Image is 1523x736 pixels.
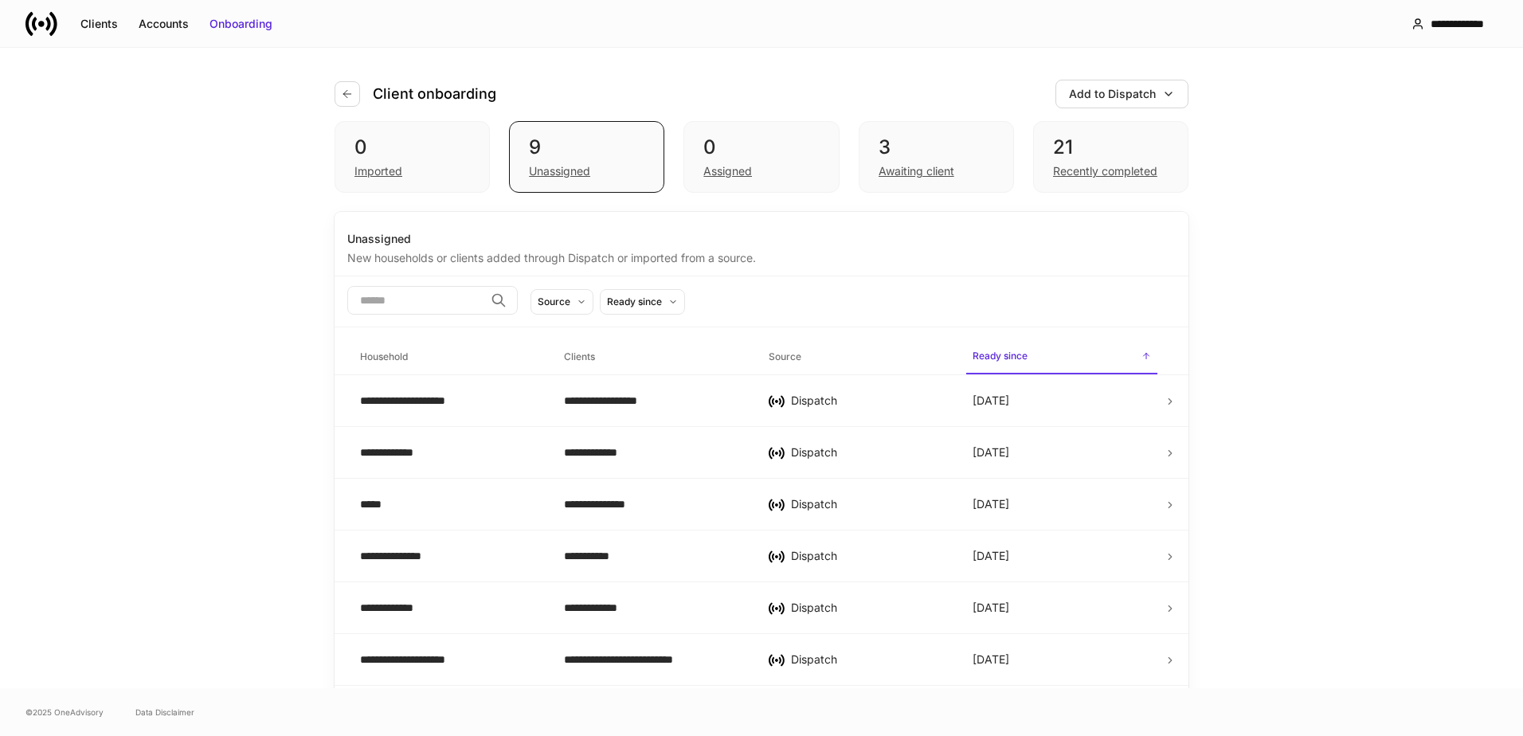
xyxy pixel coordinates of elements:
[791,600,947,616] div: Dispatch
[791,652,947,667] div: Dispatch
[879,163,954,179] div: Awaiting client
[335,121,490,193] div: 0Imported
[1033,121,1188,193] div: 21Recently completed
[600,289,685,315] button: Ready since
[879,135,994,160] div: 3
[354,135,470,160] div: 0
[973,348,1028,363] h6: Ready since
[531,289,593,315] button: Source
[791,548,947,564] div: Dispatch
[703,135,819,160] div: 0
[683,121,839,193] div: 0Assigned
[791,393,947,409] div: Dispatch
[509,121,664,193] div: 9Unassigned
[791,444,947,460] div: Dispatch
[1055,80,1188,108] button: Add to Dispatch
[973,548,1009,564] p: [DATE]
[703,163,752,179] div: Assigned
[769,349,801,364] h6: Source
[1053,163,1157,179] div: Recently completed
[80,16,118,32] div: Clients
[529,135,644,160] div: 9
[607,294,662,309] div: Ready since
[139,16,189,32] div: Accounts
[209,16,272,32] div: Onboarding
[354,341,545,374] span: Household
[360,349,408,364] h6: Household
[538,294,570,309] div: Source
[859,121,1014,193] div: 3Awaiting client
[1053,135,1169,160] div: 21
[973,393,1009,409] p: [DATE]
[558,341,749,374] span: Clients
[973,496,1009,512] p: [DATE]
[762,341,953,374] span: Source
[199,11,283,37] button: Onboarding
[347,247,1176,266] div: New households or clients added through Dispatch or imported from a source.
[973,444,1009,460] p: [DATE]
[347,231,1176,247] div: Unassigned
[1069,86,1156,102] div: Add to Dispatch
[128,11,199,37] button: Accounts
[70,11,128,37] button: Clients
[564,349,595,364] h6: Clients
[25,706,104,718] span: © 2025 OneAdvisory
[529,163,590,179] div: Unassigned
[135,706,194,718] a: Data Disclaimer
[966,340,1157,374] span: Ready since
[373,84,496,104] h4: Client onboarding
[791,496,947,512] div: Dispatch
[973,652,1009,667] p: [DATE]
[354,163,402,179] div: Imported
[973,600,1009,616] p: [DATE]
